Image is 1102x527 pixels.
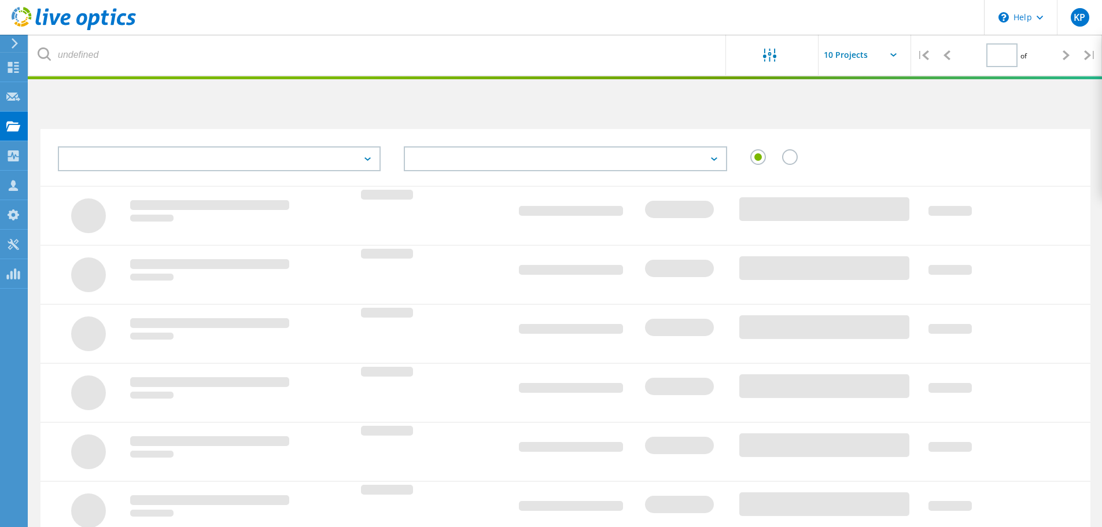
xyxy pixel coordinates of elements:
[1020,51,1027,61] span: of
[998,12,1009,23] svg: \n
[1074,13,1085,22] span: KP
[29,35,727,75] input: undefined
[12,24,136,32] a: Live Optics Dashboard
[1078,35,1102,76] div: |
[911,35,935,76] div: |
